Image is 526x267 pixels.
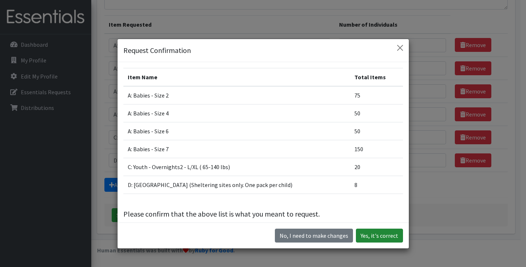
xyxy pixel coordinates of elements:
[123,140,350,158] td: A: Babies - Size 7
[350,68,403,87] th: Total Items
[123,122,350,140] td: A: Babies - Size 6
[123,209,403,220] p: Please confirm that the above list is what you meant to request.
[350,140,403,158] td: 150
[350,122,403,140] td: 50
[123,104,350,122] td: A: Babies - Size 4
[123,176,350,194] td: D: [GEOGRAPHIC_DATA] (Sheltering sites only. One pack per child)
[350,158,403,176] td: 20
[350,176,403,194] td: 8
[123,158,350,176] td: C: Youth - Overnights2 - L/XL ( 65-140 lbs)
[123,45,191,56] h5: Request Confirmation
[350,104,403,122] td: 50
[394,42,406,54] button: Close
[275,229,353,243] button: No I need to make changes
[123,86,350,104] td: A: Babies - Size 2
[350,86,403,104] td: 75
[356,229,403,243] button: Yes, it's correct
[123,68,350,87] th: Item Name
